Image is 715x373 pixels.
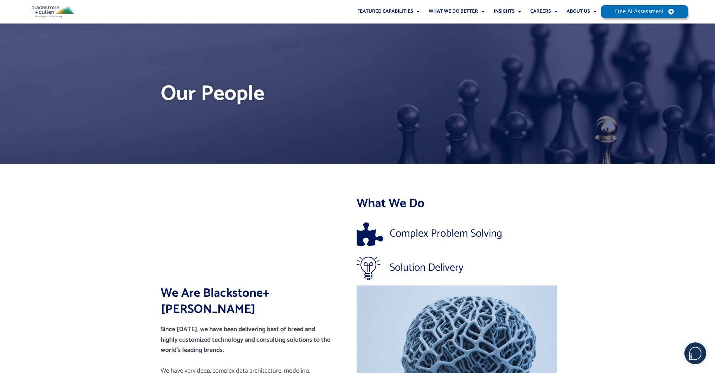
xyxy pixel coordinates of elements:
span: Since [DATE], we have been delivering best of breed and highly customized technology and consulti... [161,324,330,355]
h2: What We Do [357,196,557,212]
img: users%2F5SSOSaKfQqXq3cFEnIZRYMEs4ra2%2Fmedia%2Fimages%2F-Bulle%20blanche%20sans%20fond%20%2B%20ma... [685,343,706,364]
span: Free AI Assessment [615,9,664,14]
h1: Our People [161,79,555,109]
a: Free AI Assessment [601,5,688,18]
a: Solution Delivery [357,256,557,280]
span: Solution Delivery [388,263,464,273]
span: Complex Problem Solving [388,229,502,239]
h2: We Are Blackstone+[PERSON_NAME] [161,285,354,317]
a: Complex Problem Solving [357,222,557,246]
